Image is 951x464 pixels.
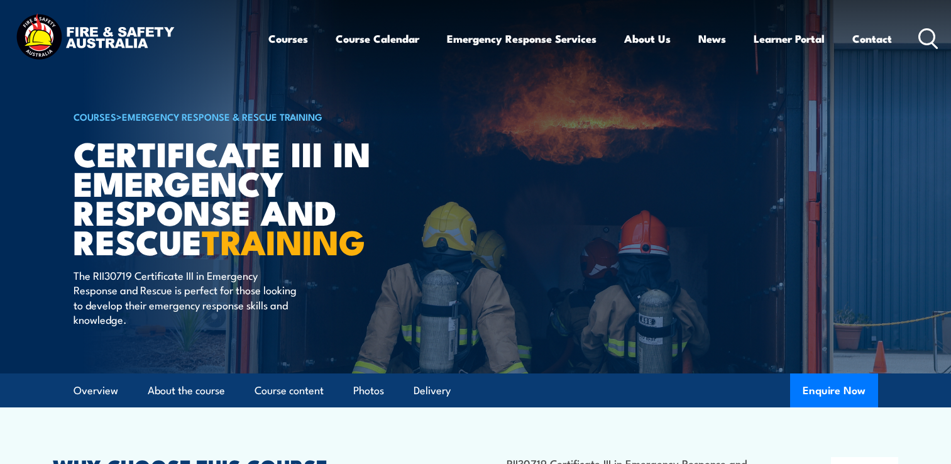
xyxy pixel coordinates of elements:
a: Delivery [414,374,451,407]
h1: Certificate III in Emergency Response and Rescue [74,138,384,256]
strong: TRAINING [202,214,365,267]
a: Learner Portal [754,22,825,55]
button: Enquire Now [790,373,878,407]
a: Emergency Response Services [447,22,596,55]
a: Course content [255,374,324,407]
a: Overview [74,374,118,407]
a: About Us [624,22,671,55]
p: The RII30719 Certificate III in Emergency Response and Rescue is perfect for those looking to dev... [74,268,303,327]
a: News [698,22,726,55]
a: Courses [268,22,308,55]
a: COURSES [74,109,116,123]
a: Contact [852,22,892,55]
a: Course Calendar [336,22,419,55]
a: About the course [148,374,225,407]
a: Emergency Response & Rescue Training [122,109,322,123]
a: Photos [353,374,384,407]
h6: > [74,109,384,124]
